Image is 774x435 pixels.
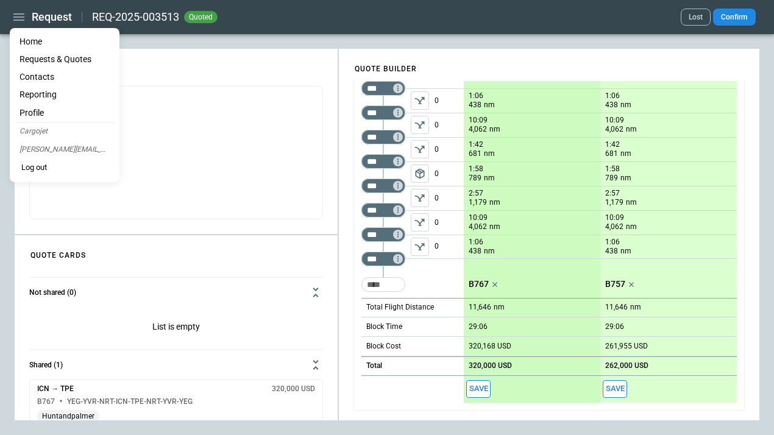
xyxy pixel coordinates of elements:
[15,51,115,68] a: Requests & Quotes
[15,104,115,122] a: Profile
[15,68,115,86] a: Contacts
[15,122,115,141] p: Cargojet
[15,159,54,177] button: Log out
[15,86,115,104] a: Reporting
[15,141,115,159] p: [PERSON_NAME][EMAIL_ADDRESS][DOMAIN_NAME]
[15,33,115,51] a: Home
